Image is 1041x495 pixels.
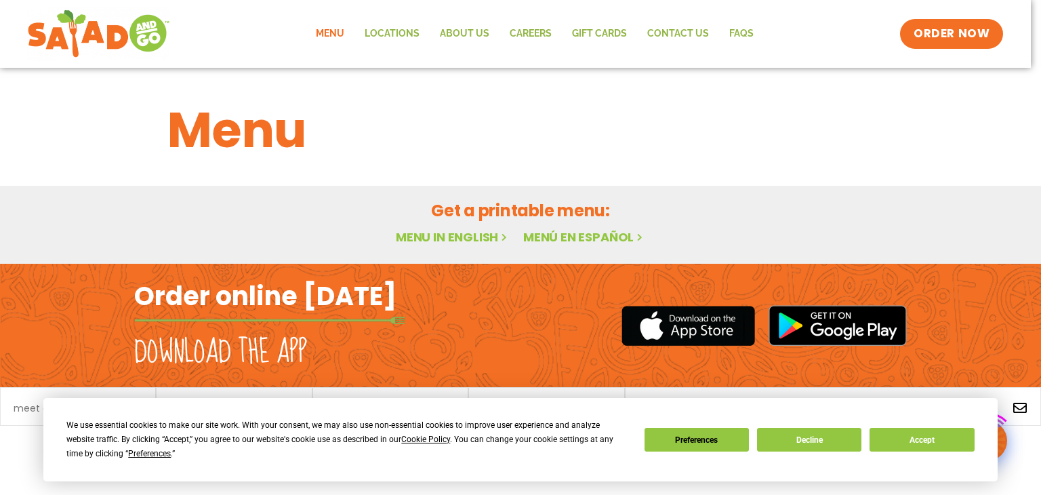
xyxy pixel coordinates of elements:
[134,279,396,313] h2: Order online [DATE]
[769,305,907,346] img: google_play
[914,26,989,42] span: ORDER NOW
[621,304,755,348] img: appstore
[637,18,719,49] a: Contact Us
[562,18,637,49] a: GIFT CARDS
[167,94,874,167] h1: Menu
[870,428,974,452] button: Accept
[401,435,450,444] span: Cookie Policy
[306,18,764,49] nav: Menu
[396,229,510,245] a: Menu in English
[14,403,142,413] a: meet chef [PERSON_NAME]
[134,334,307,372] h2: Download the app
[523,229,645,245] a: Menú en español
[66,418,628,461] div: We use essential cookies to make our site work. With your consent, we may also use non-essential ...
[719,18,764,49] a: FAQs
[757,428,861,452] button: Decline
[430,18,499,49] a: About Us
[499,18,562,49] a: Careers
[43,398,998,481] div: Cookie Consent Prompt
[167,199,874,222] h2: Get a printable menu:
[900,19,1003,49] a: ORDER NOW
[134,317,405,324] img: fork
[306,18,354,49] a: Menu
[128,449,171,458] span: Preferences
[645,428,749,452] button: Preferences
[27,7,170,61] img: new-SAG-logo-768×292
[354,18,430,49] a: Locations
